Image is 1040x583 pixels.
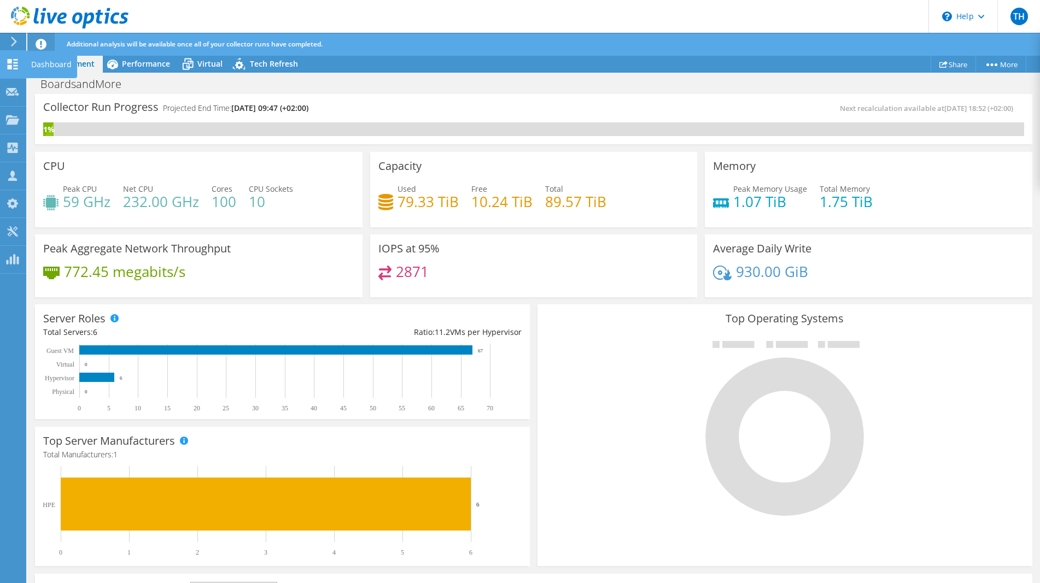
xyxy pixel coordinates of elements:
span: Used [398,184,416,194]
h4: 89.57 TiB [545,196,606,208]
text: 67 [478,348,483,354]
h4: 1.75 TiB [820,196,873,208]
span: Tech Refresh [250,58,298,69]
text: 6 [469,549,472,556]
text: 6 [120,375,122,381]
text: Guest VM [46,347,74,355]
text: 60 [428,404,435,412]
h4: 79.33 TiB [398,196,459,208]
span: Peak Memory Usage [733,184,807,194]
text: 6 [476,501,480,508]
h3: Top Server Manufacturers [43,435,175,447]
text: 0 [78,404,81,412]
span: Next recalculation available at [840,103,1019,113]
span: Free [471,184,487,194]
div: Dashboard [26,51,77,78]
text: 15 [164,404,171,412]
text: HPE [43,501,55,509]
span: 6 [93,327,97,337]
a: Share [931,56,976,73]
span: Total [545,184,563,194]
text: 0 [85,389,87,394]
span: Virtual [197,58,223,69]
text: 5 [107,404,110,412]
text: 65 [458,404,464,412]
h4: 100 [212,196,236,208]
text: 30 [252,404,259,412]
svg: \n [942,11,952,21]
text: 4 [332,549,336,556]
text: 55 [399,404,405,412]
a: More [975,56,1026,73]
span: TH [1010,8,1028,25]
h4: 772.45 megabits/s [64,266,185,278]
text: 45 [340,404,347,412]
h4: Projected End Time: [163,102,308,114]
h4: Total Manufacturers: [43,449,522,461]
h4: 930.00 GiB [736,266,808,278]
text: 2 [196,549,199,556]
text: 1 [127,549,131,556]
span: Net CPU [123,184,153,194]
text: 35 [282,404,288,412]
text: 25 [223,404,229,412]
text: Hypervisor [45,374,74,382]
text: Physical [52,388,74,396]
h3: Average Daily Write [713,243,811,255]
h3: Memory [713,160,756,172]
text: 0 [59,549,62,556]
span: Peak CPU [63,184,97,194]
h3: Capacity [378,160,422,172]
span: Cores [212,184,232,194]
h4: 232.00 GHz [123,196,199,208]
text: 0 [85,362,87,367]
text: 70 [487,404,493,412]
span: Performance [122,58,170,69]
h4: 1.07 TiB [733,196,807,208]
span: Total Memory [820,184,870,194]
span: 1 [113,449,118,460]
text: 50 [370,404,376,412]
h3: Server Roles [43,313,106,325]
text: 40 [311,404,317,412]
span: [DATE] 18:52 (+02:00) [944,103,1013,113]
text: Virtual [56,361,75,368]
h1: BoardsandMore [36,78,138,90]
div: Total Servers: [43,326,282,338]
h3: CPU [43,160,65,172]
text: 10 [135,404,141,412]
span: 11.2 [435,327,450,337]
h4: 10 [249,196,293,208]
span: CPU Sockets [249,184,293,194]
span: Additional analysis will be available once all of your collector runs have completed. [67,39,323,49]
h4: 59 GHz [63,196,110,208]
h4: 2871 [396,266,429,278]
div: Ratio: VMs per Hypervisor [282,326,521,338]
text: 5 [401,549,404,556]
span: [DATE] 09:47 (+02:00) [231,103,308,113]
h3: Peak Aggregate Network Throughput [43,243,231,255]
h3: IOPS at 95% [378,243,440,255]
h3: Top Operating Systems [546,313,1024,325]
text: 3 [264,549,267,556]
div: 1% [43,123,54,136]
h4: 10.24 TiB [471,196,533,208]
text: 20 [194,404,200,412]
